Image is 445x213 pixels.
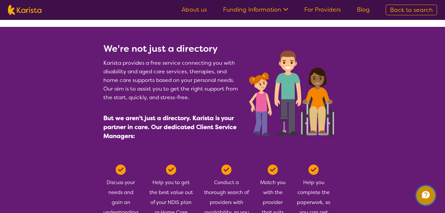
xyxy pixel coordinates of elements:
img: Tick [268,165,278,175]
img: Tick [166,165,176,175]
a: For Providers [304,6,341,14]
img: Tick [116,165,126,175]
span: But we aren't just a directory. Karista is your partner in care. Our dedicated Client Service Man... [103,114,237,140]
img: Tick [221,165,232,175]
h2: We're not just a directory [103,43,241,55]
a: About us [182,6,207,14]
span: Back to search [390,6,433,14]
p: Karista provides a free service connecting you with disability and aged care services, therapies,... [103,59,241,102]
img: Participants [249,51,334,138]
button: Channel Menu [417,186,435,205]
a: Blog [357,6,370,14]
img: Tick [308,165,319,175]
img: Karista logo [8,5,41,15]
a: Back to search [386,5,437,15]
a: Funding Information [223,6,288,14]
